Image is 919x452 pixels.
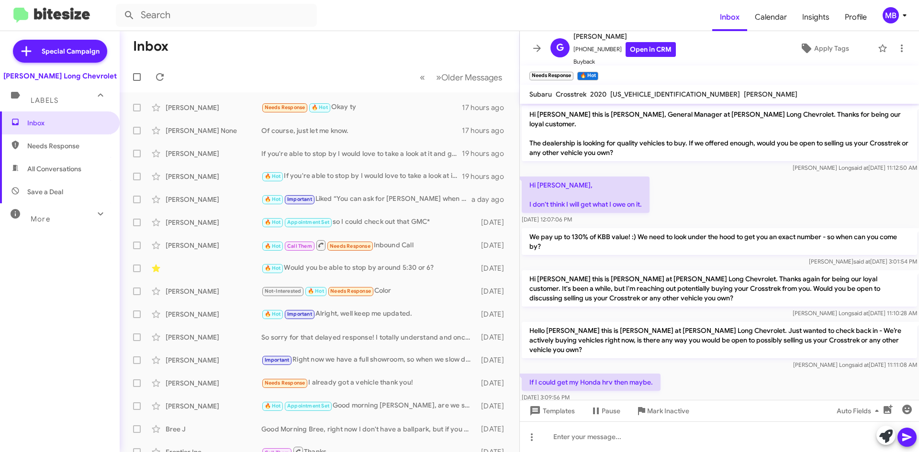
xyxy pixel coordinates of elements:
span: 🔥 Hot [308,288,324,294]
small: Needs Response [529,72,573,80]
div: Right now we have a full showroom, so when we slow down I can get you some numbers. However, it w... [261,354,476,365]
span: Apply Tags [814,40,849,57]
div: [DATE] [476,309,512,319]
p: We pay up to 130% of KBB value! :) We need to look under the hood to get you an exact number - so... [522,228,917,255]
span: Needs Response [27,141,109,151]
button: Mark Inactive [628,402,697,419]
div: so I could check out that GMC* [261,217,476,228]
small: 🔥 Hot [577,72,598,80]
span: [US_VEHICLE_IDENTIFICATION_NUMBER] [610,90,740,99]
a: Special Campaign [13,40,107,63]
div: If you're able to stop by I would love to take a look at it and give you a competitive offer! [261,149,462,158]
h1: Inbox [133,39,168,54]
span: More [31,215,50,223]
div: Inbound Call [261,239,476,251]
span: Inbox [27,118,109,128]
span: [DATE] 3:09:56 PM [522,394,570,401]
div: [PERSON_NAME] [166,378,261,388]
div: 17 hours ago [462,103,512,112]
a: Calendar [747,3,795,31]
div: Would you be able to stop by around 5:30 or 6? [261,263,476,274]
div: [DATE] [476,378,512,388]
div: So sorry for that delayed response! I totally understand and once you get your service handled an... [261,332,476,342]
span: Important [287,311,312,317]
div: [PERSON_NAME] None [166,126,261,135]
button: Templates [520,402,583,419]
a: Insights [795,3,837,31]
span: Labels [31,96,58,105]
span: Needs Response [330,243,370,249]
span: 🔥 Hot [265,173,281,179]
span: [PERSON_NAME] [DATE] 3:01:54 PM [809,258,917,265]
span: [PHONE_NUMBER] [573,42,676,57]
span: said at [852,309,868,317]
p: Hello [PERSON_NAME] this is [PERSON_NAME] at [PERSON_NAME] Long Chevrolet. Just wanted to check b... [522,322,917,358]
span: Important [265,357,290,363]
div: [PERSON_NAME] [166,355,261,365]
button: MB [874,7,908,23]
p: Hi [PERSON_NAME] this is [PERSON_NAME], General Manager at [PERSON_NAME] Long Chevrolet. Thanks f... [522,106,917,161]
span: [PERSON_NAME] Long [DATE] 11:12:50 AM [793,164,917,171]
span: 🔥 Hot [312,104,328,110]
button: Apply Tags [775,40,873,57]
div: Alright, well keep me updated. [261,309,476,320]
div: MB [883,7,899,23]
span: Appointment Set [287,403,329,409]
div: I already got a vehicle thank you! [261,377,476,388]
div: [DATE] [476,401,512,411]
span: 2020 [590,90,606,99]
div: [DATE] [476,241,512,250]
div: 19 hours ago [462,172,512,181]
span: Not-Interested [265,288,302,294]
span: Buyback [573,57,676,66]
a: Inbox [712,3,747,31]
span: Needs Response [265,104,305,110]
div: [PERSON_NAME] [166,309,261,319]
a: Profile [837,3,874,31]
span: 🔥 Hot [265,265,281,271]
button: Pause [583,402,628,419]
div: [DATE] [476,287,512,296]
div: [PERSON_NAME] [166,149,261,158]
span: Pause [602,402,620,419]
div: [DATE] [476,355,512,365]
p: If I could get my Honda hrv then maybe. [522,374,661,391]
span: said at [852,164,868,171]
div: Color [261,286,476,297]
div: [PERSON_NAME] [166,103,261,112]
span: Special Campaign [42,46,100,56]
div: Liked “You can ask for [PERSON_NAME] when you get here. Our address is [STREET_ADDRESS]” [261,194,471,205]
div: [PERSON_NAME] Long Chevrolet [3,71,117,81]
div: 19 hours ago [462,149,512,158]
span: » [436,71,441,83]
button: Next [430,67,508,87]
div: Okay ty [261,102,462,113]
span: G [556,40,564,55]
span: [PERSON_NAME] [573,31,676,42]
span: Templates [527,402,575,419]
input: Search [116,4,317,27]
div: [DATE] [476,424,512,434]
div: [DATE] [476,218,512,227]
span: Older Messages [441,72,502,83]
div: Good morning [PERSON_NAME], are we still on for our appointment at 3pm [DATE]? [261,400,476,411]
div: Bree J [166,424,261,434]
span: Mark Inactive [647,402,689,419]
div: [DATE] [476,332,512,342]
div: Good Morning Bree, right now I don't have a ballpark, but if you had some time to bring it by so ... [261,424,476,434]
button: Auto Fields [829,402,890,419]
p: Hi [PERSON_NAME], I don't think I will get what I owe on it. [522,176,650,213]
div: 17 hours ago [462,126,512,135]
span: 🔥 Hot [265,311,281,317]
span: Auto Fields [837,402,883,419]
div: [PERSON_NAME] [166,241,261,250]
span: Needs Response [330,288,371,294]
span: [PERSON_NAME] [744,90,797,99]
button: Previous [414,67,431,87]
div: [DATE] [476,264,512,273]
span: [DATE] 12:07:06 PM [522,216,572,223]
span: All Conversations [27,164,81,174]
